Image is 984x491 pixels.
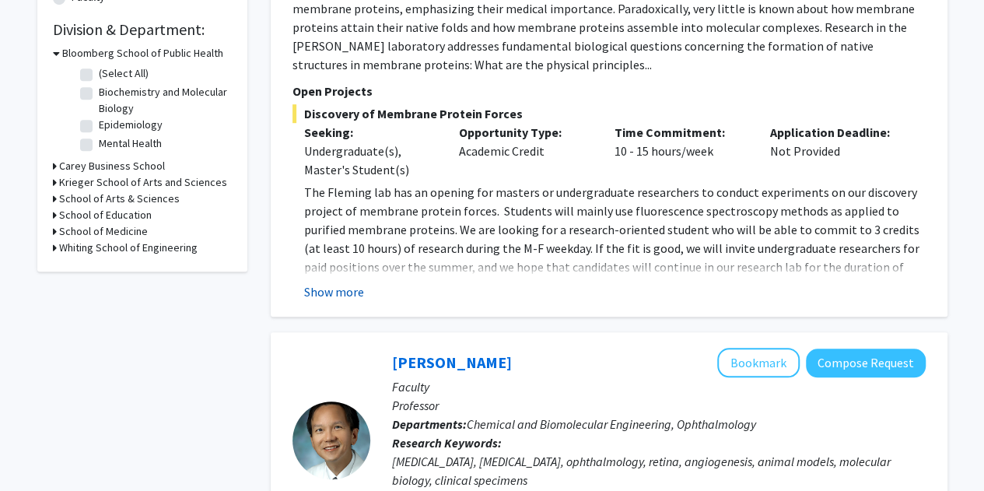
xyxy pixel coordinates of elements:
h2: Division & Department: [53,20,232,39]
h3: Whiting School of Engineering [59,240,198,256]
p: Seeking: [304,123,436,142]
p: Time Commitment: [615,123,747,142]
p: Professor [392,396,926,415]
div: [MEDICAL_DATA], [MEDICAL_DATA], ophthalmology, retina, angiogenesis, animal models, molecular bio... [392,452,926,489]
button: Compose Request to Elia Duh [806,349,926,377]
h3: Carey Business School [59,158,165,174]
h3: School of Arts & Sciences [59,191,180,207]
iframe: Chat [12,421,66,479]
p: The Fleming lab has an opening for masters or undergraduate researchers to conduct experiments on... [304,183,926,314]
a: [PERSON_NAME] [392,352,512,372]
div: 10 - 15 hours/week [603,123,758,179]
b: Departments: [392,416,467,432]
span: Chemical and Biomolecular Engineering, Ophthalmology [467,416,756,432]
div: Not Provided [758,123,914,179]
p: Opportunity Type: [459,123,591,142]
label: Mental Health [99,135,162,152]
label: Epidemiology [99,117,163,133]
button: Add Elia Duh to Bookmarks [717,348,800,377]
h3: School of Education [59,207,152,223]
p: Open Projects [292,82,926,100]
label: Biochemistry and Molecular Biology [99,84,228,117]
h3: School of Medicine [59,223,148,240]
div: Undergraduate(s), Master's Student(s) [304,142,436,179]
label: (Select All) [99,65,149,82]
b: Research Keywords: [392,435,502,451]
div: Academic Credit [447,123,603,179]
p: Faculty [392,377,926,396]
h3: Bloomberg School of Public Health [62,45,223,61]
h3: Krieger School of Arts and Sciences [59,174,227,191]
span: Discovery of Membrane Protein Forces [292,104,926,123]
p: Application Deadline: [770,123,902,142]
button: Show more [304,282,364,301]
